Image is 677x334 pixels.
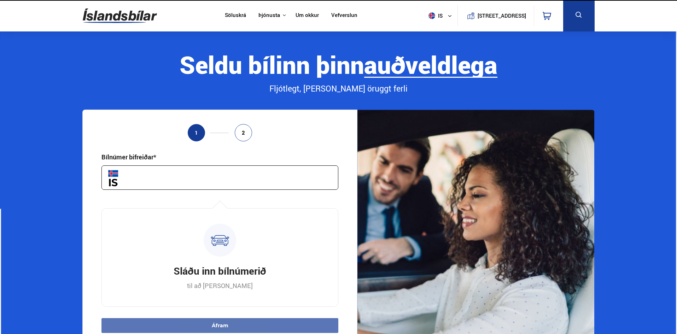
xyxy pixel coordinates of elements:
h3: Sláðu inn bílnúmerið [174,264,266,277]
a: [STREET_ADDRESS] [461,6,530,26]
a: Um okkur [296,12,319,19]
span: 2 [242,130,245,136]
div: Fljótlegt, [PERSON_NAME] öruggt ferli [82,83,594,95]
button: is [426,5,457,26]
span: is [426,12,443,19]
button: Áfram [101,318,338,333]
span: 1 [195,130,198,136]
button: [STREET_ADDRESS] [480,13,524,19]
img: svg+xml;base64,PHN2ZyB4bWxucz0iaHR0cDovL3d3dy53My5vcmcvMjAwMC9zdmciIHdpZHRoPSI1MTIiIGhlaWdodD0iNT... [428,12,435,19]
div: Seldu bílinn þinn [82,51,594,78]
button: Þjónusta [258,12,280,19]
b: auðveldlega [364,48,497,81]
div: Bílnúmer bifreiðar* [101,153,156,161]
p: til að [PERSON_NAME] [187,281,253,290]
img: G0Ugv5HjCgRt.svg [83,4,157,27]
a: Söluskrá [225,12,246,19]
a: Vefverslun [331,12,357,19]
